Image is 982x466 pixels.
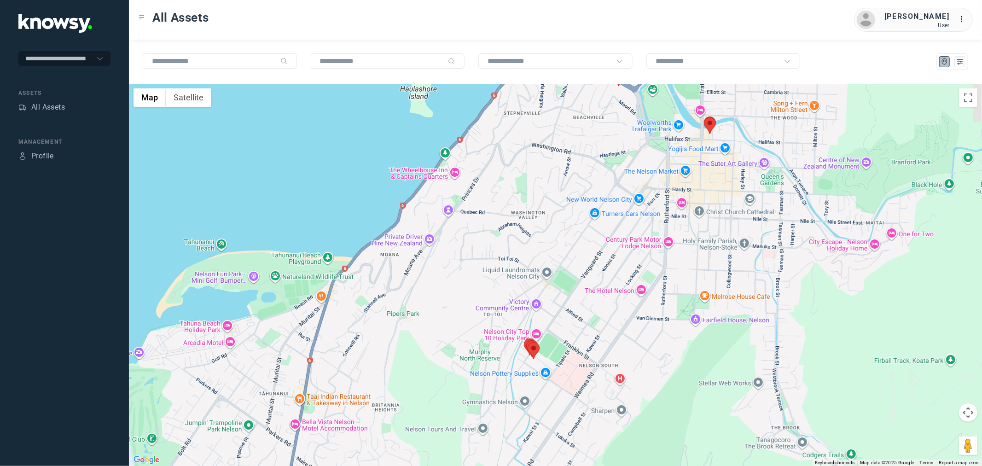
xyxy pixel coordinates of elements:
img: Application Logo [18,14,92,33]
div: Toggle Menu [139,14,145,21]
button: Drag Pegman onto the map to open Street View [959,437,977,455]
div: User [884,22,950,29]
span: All Assets [152,9,209,26]
button: Keyboard shortcuts [815,460,854,466]
a: AssetsAll Assets [18,102,65,113]
div: Search [280,58,288,65]
img: avatar.png [857,11,875,29]
div: List [956,58,964,66]
a: ProfileProfile [18,151,54,162]
tspan: ... [959,16,969,23]
button: Show satellite imagery [166,88,211,107]
div: Map [941,58,949,66]
div: Assets [18,103,27,111]
a: Open this area in Google Maps (opens a new window) [131,454,162,466]
a: Report a map error [939,460,979,465]
div: : [959,14,970,25]
a: Terms (opens in new tab) [920,460,934,465]
button: Toggle fullscreen view [959,88,977,107]
div: Assets [18,89,110,97]
button: Show street map [134,88,166,107]
div: All Assets [31,102,65,113]
div: Search [448,58,455,65]
div: : [959,14,970,26]
span: Map data ©2025 Google [860,460,914,465]
img: Google [131,454,162,466]
div: [PERSON_NAME] [884,11,950,22]
div: Profile [18,152,27,160]
div: Profile [31,151,54,162]
div: Management [18,138,110,146]
button: Map camera controls [959,403,977,422]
